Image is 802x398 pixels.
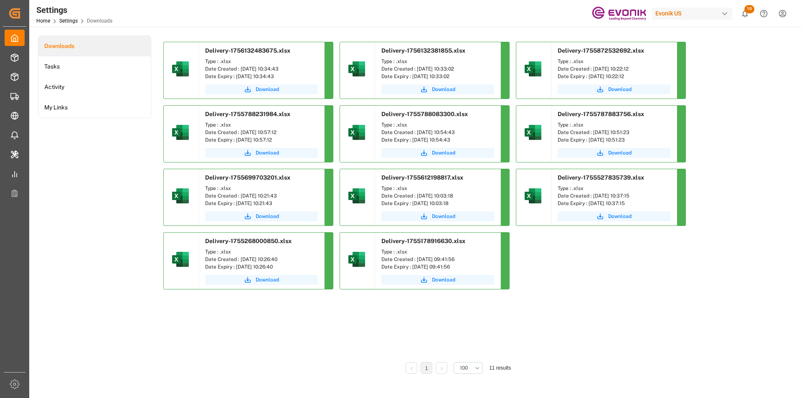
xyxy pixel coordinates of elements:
span: 100 [460,364,468,372]
div: Date Expiry : [DATE] 10:26:40 [205,263,318,271]
img: microsoft-excel-2019--v1.png [347,59,367,79]
span: Delivery-1755527835739.xlsx [558,174,644,181]
div: Type : .xlsx [381,185,494,192]
div: Date Expiry : [DATE] 10:37:15 [558,200,670,207]
div: Date Created : [DATE] 09:41:56 [381,256,494,263]
span: Download [608,213,632,220]
button: Download [205,275,318,285]
div: Evonik US [652,8,732,20]
button: Download [205,211,318,221]
span: Download [608,149,632,157]
div: Date Expiry : [DATE] 10:34:43 [205,73,318,80]
img: microsoft-excel-2019--v1.png [347,186,367,206]
span: Delivery-1755787883756.xlsx [558,111,644,117]
span: Delivery-1755788231984.xlsx [205,111,290,117]
img: microsoft-excel-2019--v1.png [170,59,190,79]
button: open menu [454,362,483,374]
div: Date Created : [DATE] 10:57:12 [205,129,318,136]
div: Date Expiry : [DATE] 10:33:02 [381,73,494,80]
span: Download [432,86,455,93]
button: show 10 new notifications [736,4,754,23]
span: Download [432,213,455,220]
div: Type : .xlsx [558,121,670,129]
div: Type : .xlsx [381,248,494,256]
button: Download [381,275,494,285]
span: Delivery-1755612198817.xlsx [381,174,463,181]
div: Type : .xlsx [558,58,670,65]
div: Date Expiry : [DATE] 10:03:18 [381,200,494,207]
a: Downloads [38,36,151,56]
div: Type : .xlsx [381,121,494,129]
button: Help Center [754,4,773,23]
button: Download [558,211,670,221]
img: microsoft-excel-2019--v1.png [347,249,367,269]
div: Date Created : [DATE] 10:33:02 [381,65,494,73]
span: Delivery-1755699703201.xlsx [205,174,290,181]
span: Download [608,86,632,93]
button: Download [558,148,670,158]
span: Delivery-1755872532692.xlsx [558,47,644,54]
div: Date Expiry : [DATE] 10:22:12 [558,73,670,80]
div: Date Created : [DATE] 10:26:40 [205,256,318,263]
div: Date Expiry : [DATE] 10:51:23 [558,136,670,144]
button: Download [381,148,494,158]
div: Date Created : [DATE] 10:37:15 [558,192,670,200]
span: 11 results [489,365,511,371]
div: Type : .xlsx [205,58,318,65]
a: Activity [38,77,151,97]
img: microsoft-excel-2019--v1.png [523,59,543,79]
img: microsoft-excel-2019--v1.png [170,122,190,142]
div: Date Created : [DATE] 10:51:23 [558,129,670,136]
span: Download [432,276,455,284]
span: Delivery-1756132483675.xlsx [205,47,290,54]
div: Date Created : [DATE] 10:21:43 [205,192,318,200]
img: microsoft-excel-2019--v1.png [170,249,190,269]
li: 1 [421,362,432,374]
span: Download [256,86,279,93]
span: Download [256,213,279,220]
button: Download [558,84,670,94]
div: Date Created : [DATE] 10:54:43 [381,129,494,136]
span: Delivery-1755268000850.xlsx [205,238,292,244]
button: Download [381,84,494,94]
a: 1 [425,365,428,371]
div: Type : .xlsx [205,121,318,129]
div: Type : .xlsx [558,185,670,192]
span: Download [256,276,279,284]
button: Download [205,84,318,94]
img: microsoft-excel-2019--v1.png [347,122,367,142]
span: Delivery-1755178916630.xlsx [381,238,465,244]
span: Download [432,149,455,157]
a: Settings [59,18,78,24]
button: Evonik US [652,5,736,21]
a: Download [205,148,318,158]
span: Download [256,149,279,157]
a: My Links [38,97,151,118]
img: microsoft-excel-2019--v1.png [523,122,543,142]
img: microsoft-excel-2019--v1.png [170,186,190,206]
div: Settings [36,4,112,16]
a: Home [36,18,50,24]
div: Date Expiry : [DATE] 09:41:56 [381,263,494,271]
a: Tasks [38,56,151,77]
a: Download [381,211,494,221]
li: Previous Page [406,362,417,374]
span: 10 [744,5,754,13]
span: Delivery-1756132381855.xlsx [381,47,465,54]
li: Next Page [436,362,447,374]
div: Type : .xlsx [205,248,318,256]
div: Type : .xlsx [205,185,318,192]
